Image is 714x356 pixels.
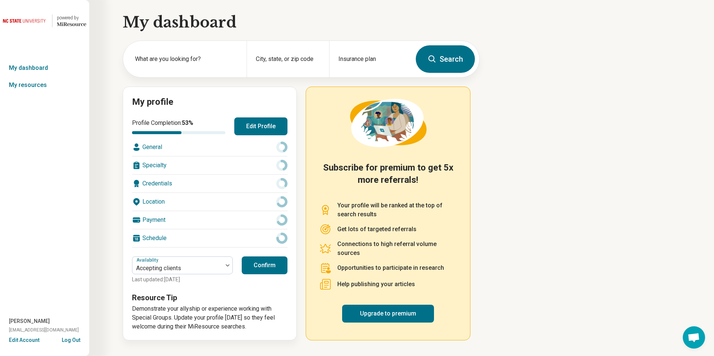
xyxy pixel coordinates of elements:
[9,317,50,325] span: [PERSON_NAME]
[9,336,39,344] button: Edit Account
[182,119,193,126] span: 53 %
[337,225,416,234] p: Get lots of targeted referrals
[132,96,287,109] h2: My profile
[136,258,160,263] label: Availability
[132,211,287,229] div: Payment
[132,276,233,284] p: Last updated: [DATE]
[62,336,80,342] button: Log Out
[3,12,48,30] img: North Carolina State University
[242,256,287,274] button: Confirm
[132,138,287,156] div: General
[342,305,434,323] a: Upgrade to premium
[337,201,457,219] p: Your profile will be ranked at the top of search results
[337,263,444,272] p: Opportunities to participate in research
[132,292,287,303] h3: Resource Tip
[9,327,79,333] span: [EMAIL_ADDRESS][DOMAIN_NAME]
[57,14,86,21] div: powered by
[132,119,225,134] div: Profile Completion:
[135,55,238,64] label: What are you looking for?
[337,240,457,258] p: Connections to high referral volume sources
[234,117,287,135] button: Edit Profile
[132,156,287,174] div: Specialty
[132,229,287,247] div: Schedule
[132,175,287,192] div: Credentials
[683,326,705,349] div: Open chat
[123,12,480,33] h1: My dashboard
[132,304,287,331] p: Demonstrate your allyship or experience working with Special Groups. Update your profile [DATE] s...
[337,280,415,289] p: Help publishing your articles
[3,12,86,30] a: North Carolina State University powered by
[132,193,287,211] div: Location
[416,45,475,73] button: Search
[319,162,457,192] h2: Subscribe for premium to get 5x more referrals!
